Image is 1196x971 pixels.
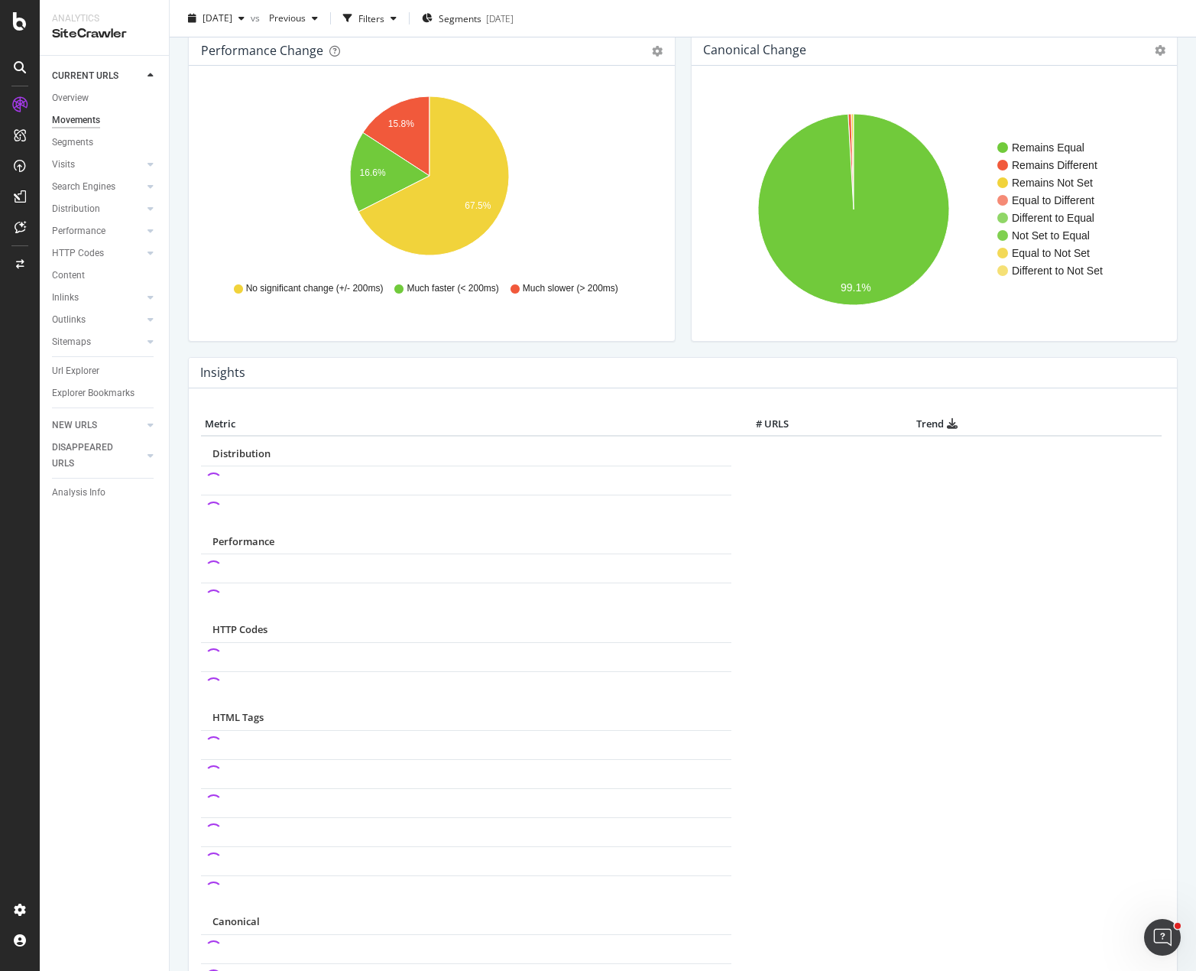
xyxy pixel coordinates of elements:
[1012,141,1084,154] text: Remains Equal
[263,6,324,31] button: Previous
[52,440,129,472] div: DISAPPEARED URLS
[203,11,232,24] span: 2025 Aug. 8th
[840,281,870,294] text: 99.1%
[52,179,115,195] div: Search Engines
[652,46,663,57] div: gear
[360,167,386,178] text: 16.6%
[52,312,86,328] div: Outlinks
[52,363,99,379] div: Url Explorer
[52,12,157,25] div: Analytics
[212,534,274,548] span: Performance
[201,43,323,58] div: Performance Change
[52,385,158,401] a: Explorer Bookmarks
[52,385,135,401] div: Explorer Bookmarks
[52,245,104,261] div: HTTP Codes
[263,11,306,24] span: Previous
[52,417,143,434] a: NEW URLS
[52,334,91,350] div: Sitemaps
[52,223,143,239] a: Performance
[1012,265,1103,277] text: Different to Not Set
[212,710,264,724] span: HTML Tags
[212,914,260,928] span: Canonical
[201,413,731,436] th: Metric
[703,40,806,60] h4: Canonical Change
[52,245,143,261] a: HTTP Codes
[201,90,656,268] svg: A chart.
[704,90,1159,329] svg: A chart.
[52,157,143,173] a: Visits
[1144,919,1181,956] iframe: Intercom live chat
[52,312,143,328] a: Outlinks
[52,201,143,217] a: Distribution
[52,363,158,379] a: Url Explorer
[52,485,105,501] div: Analysis Info
[52,417,97,434] div: NEW URLS
[439,11,481,24] span: Segments
[1012,229,1090,242] text: Not Set to Equal
[486,11,514,24] div: [DATE]
[792,413,1081,436] th: Trend
[52,268,85,284] div: Content
[52,68,118,84] div: CURRENT URLS
[52,268,158,284] a: Content
[358,11,384,24] div: Filters
[52,485,158,501] a: Analysis Info
[182,6,251,31] button: [DATE]
[1012,247,1090,259] text: Equal to Not Set
[200,362,245,383] h4: Insights
[52,112,158,128] a: Movements
[407,282,498,295] span: Much faster (< 200ms)
[1012,212,1094,224] text: Different to Equal
[212,447,271,460] span: Distribution
[52,68,143,84] a: CURRENT URLS
[212,622,267,636] span: HTTP Codes
[388,119,414,129] text: 15.8%
[52,135,93,151] div: Segments
[246,282,384,295] span: No significant change (+/- 200ms)
[52,90,158,106] a: Overview
[52,157,75,173] div: Visits
[1012,194,1094,206] text: Equal to Different
[465,200,491,211] text: 67.5%
[52,334,143,350] a: Sitemaps
[1012,177,1093,189] text: Remains Not Set
[1155,45,1165,56] i: Options
[523,282,618,295] span: Much slower (> 200ms)
[337,6,403,31] button: Filters
[52,135,158,151] a: Segments
[52,90,89,106] div: Overview
[52,223,105,239] div: Performance
[251,11,263,24] span: vs
[52,201,100,217] div: Distribution
[52,179,143,195] a: Search Engines
[731,413,792,436] th: # URLS
[416,6,520,31] button: Segments[DATE]
[52,25,157,43] div: SiteCrawler
[52,112,100,128] div: Movements
[52,290,79,306] div: Inlinks
[52,290,143,306] a: Inlinks
[1012,159,1097,171] text: Remains Different
[52,440,143,472] a: DISAPPEARED URLS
